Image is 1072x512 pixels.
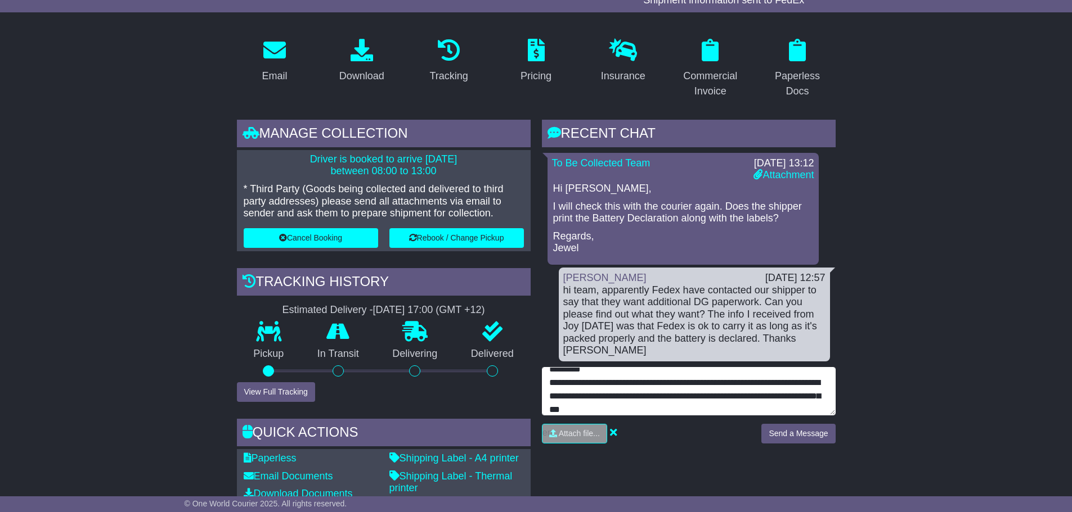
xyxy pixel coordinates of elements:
[753,169,814,180] a: Attachment
[454,348,531,360] p: Delivered
[563,284,826,357] div: hi team, apparently Fedex have contacted our shipper to say that they want additional DG paperwor...
[185,499,347,508] span: © One World Courier 2025. All rights reserved.
[680,69,741,99] div: Commercial Invoice
[373,304,485,316] div: [DATE] 17:00 (GMT +12)
[761,424,835,443] button: Send a Message
[513,35,559,88] a: Pricing
[601,69,645,84] div: Insurance
[521,69,551,84] div: Pricing
[244,183,524,220] p: * Third Party (Goods being collected and delivered to third party addresses) please send all atta...
[244,228,378,248] button: Cancel Booking
[552,157,651,169] a: To Be Collected Team
[760,35,836,103] a: Paperless Docs
[237,268,531,298] div: Tracking history
[553,201,813,225] p: I will check this with the courier again. Does the shipper print the Battery Declaration along wi...
[237,419,531,449] div: Quick Actions
[389,452,519,464] a: Shipping Label - A4 printer
[244,488,353,499] a: Download Documents
[542,120,836,150] div: RECENT CHAT
[244,153,524,178] p: Driver is booked to arrive [DATE] between 08:00 to 13:00
[389,470,513,494] a: Shipping Label - Thermal printer
[332,35,392,88] a: Download
[237,382,315,402] button: View Full Tracking
[422,35,475,88] a: Tracking
[339,69,384,84] div: Download
[254,35,294,88] a: Email
[765,272,826,284] div: [DATE] 12:57
[767,69,828,99] div: Paperless Docs
[237,120,531,150] div: Manage collection
[594,35,653,88] a: Insurance
[563,272,647,283] a: [PERSON_NAME]
[429,69,468,84] div: Tracking
[244,470,333,482] a: Email Documents
[376,348,455,360] p: Delivering
[553,183,813,195] p: Hi [PERSON_NAME],
[262,69,287,84] div: Email
[244,452,297,464] a: Paperless
[300,348,376,360] p: In Transit
[672,35,748,103] a: Commercial Invoice
[753,157,814,170] div: [DATE] 13:12
[237,304,531,316] div: Estimated Delivery -
[389,228,524,248] button: Rebook / Change Pickup
[237,348,301,360] p: Pickup
[553,230,813,255] p: Regards, Jewel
